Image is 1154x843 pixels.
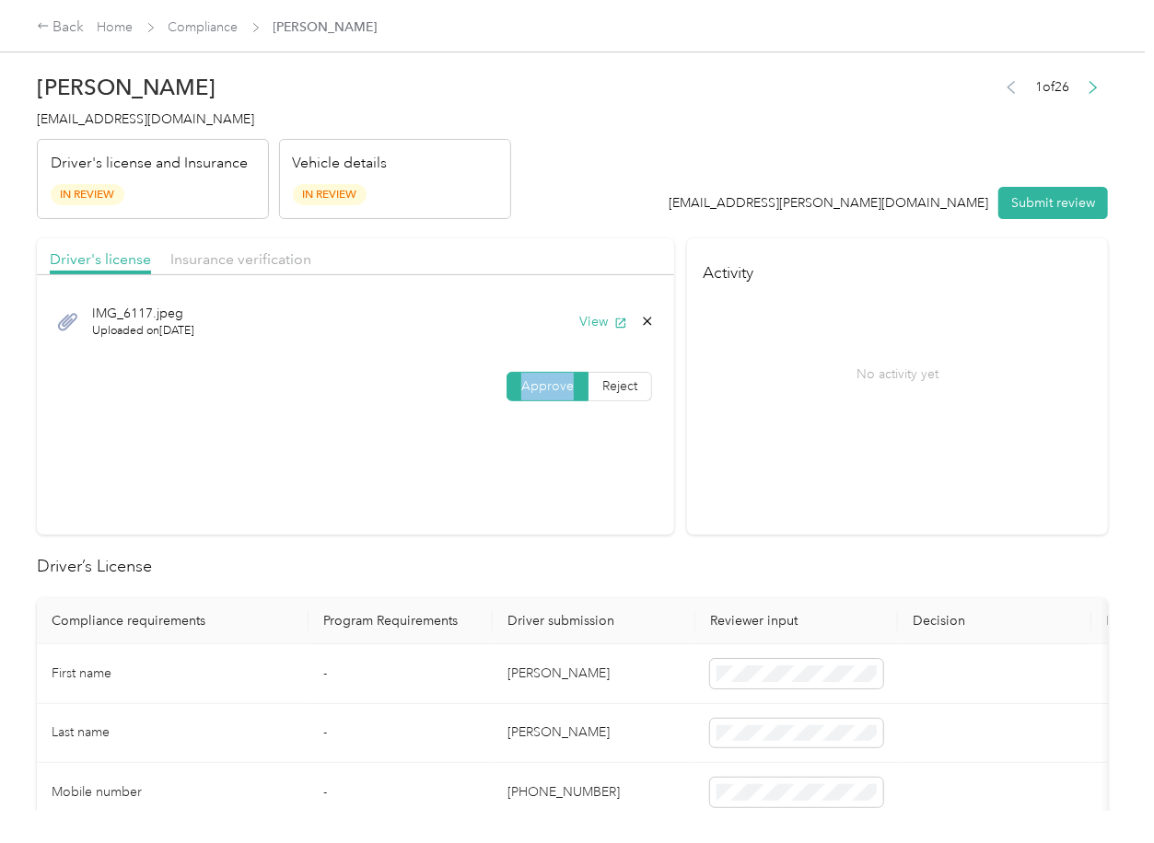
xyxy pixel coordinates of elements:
td: Last name [37,704,309,764]
button: Submit review [998,187,1108,219]
span: Driver's license [50,250,151,268]
th: Program Requirements [309,598,493,644]
th: Compliance requirements [37,598,309,644]
span: IMG_6117.jpeg [92,304,194,323]
p: No activity yet [857,364,938,384]
span: In Review [51,184,124,205]
td: - [309,763,493,823]
span: Last name [52,724,110,740]
th: Reviewer input [695,598,898,644]
h2: Driver’s License [37,554,1108,579]
button: View [579,312,627,331]
span: Approve [521,378,574,394]
span: [PERSON_NAME] [274,17,378,37]
div: Back [37,17,85,39]
span: First name [52,665,111,681]
span: Reject [602,378,637,394]
td: Mobile number [37,763,309,823]
td: - [309,704,493,764]
td: [PERSON_NAME] [493,644,695,704]
td: - [309,644,493,704]
iframe: Everlance-gr Chat Button Frame [1051,740,1154,843]
h2: [PERSON_NAME] [37,75,511,100]
div: [EMAIL_ADDRESS][PERSON_NAME][DOMAIN_NAME] [670,193,989,213]
a: Home [98,19,134,35]
p: Driver's license and Insurance [51,153,248,175]
span: Insurance verification [170,250,311,268]
p: Vehicle details [293,153,388,175]
span: 1 of 26 [1035,77,1069,97]
th: Decision [898,598,1091,644]
h4: Activity [687,238,1108,296]
td: First name [37,644,309,704]
span: In Review [293,184,367,205]
span: Mobile number [52,784,142,800]
a: Compliance [169,19,239,35]
span: Uploaded on [DATE] [92,323,194,340]
th: Driver submission [493,598,695,644]
td: [PERSON_NAME] [493,704,695,764]
td: [PHONE_NUMBER] [493,763,695,823]
span: [EMAIL_ADDRESS][DOMAIN_NAME] [37,111,254,127]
